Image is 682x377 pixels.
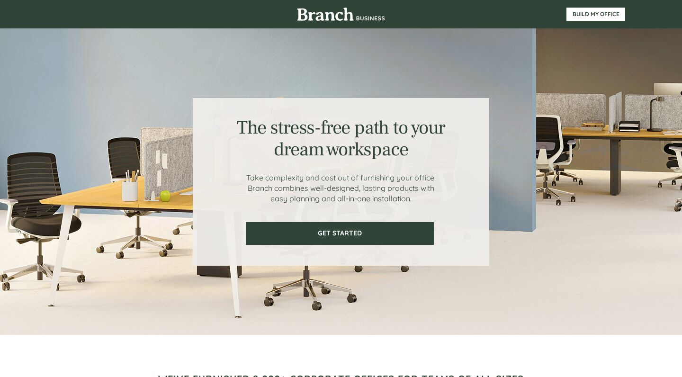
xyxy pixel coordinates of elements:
span: Take complexity and cost out of furnishing your office. Branch combines well-designed, lasting pr... [246,173,436,203]
a: BUILD MY OFFICE [566,8,625,21]
span: The stress-free path to your dream workspace [237,116,445,162]
span: GET STARTED [247,229,433,237]
a: GET STARTED [246,222,434,245]
span: BUILD MY OFFICE [566,11,625,18]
